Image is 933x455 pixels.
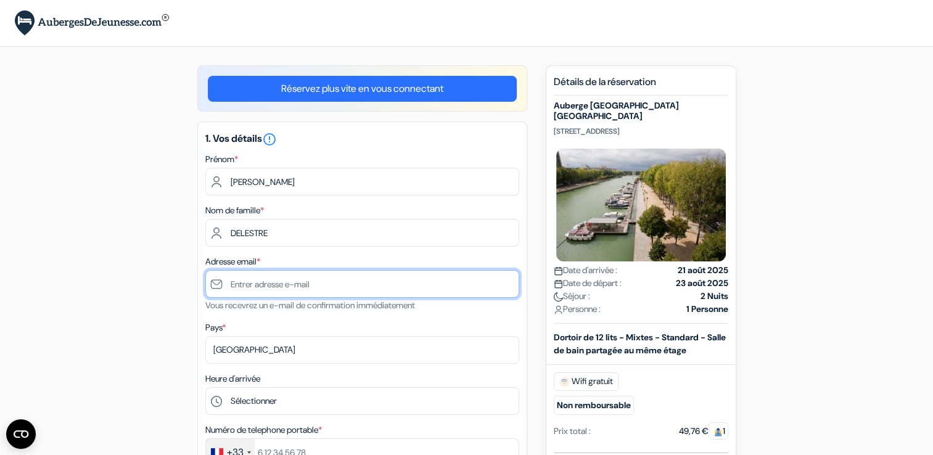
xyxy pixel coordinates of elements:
[205,132,519,147] h5: 1. Vos détails
[205,321,226,334] label: Pays
[205,219,519,247] input: Entrer le nom de famille
[709,422,728,440] span: 1
[554,266,563,276] img: calendar.svg
[554,279,563,289] img: calendar.svg
[205,372,260,385] label: Heure d'arrivée
[6,419,36,449] button: Ouvrir le widget CMP
[554,126,728,136] p: [STREET_ADDRESS]
[554,332,726,356] b: Dortoir de 12 lits - Mixtes - Standard - Salle de bain partagée au même étage
[559,377,569,387] img: free_wifi.svg
[262,132,277,145] a: error_outline
[713,427,723,437] img: guest.svg
[554,264,617,277] span: Date d'arrivée :
[205,424,322,437] label: Numéro de telephone portable
[554,290,590,303] span: Séjour :
[679,425,728,438] div: 49,76 €
[205,153,238,166] label: Prénom
[208,76,517,102] a: Réservez plus vite en vous connectant
[205,168,519,195] input: Entrez votre prénom
[554,303,601,316] span: Personne :
[205,300,415,311] small: Vous recevrez un e-mail de confirmation immédiatement
[554,100,728,121] h5: Auberge [GEOGRAPHIC_DATA] [GEOGRAPHIC_DATA]
[15,10,169,36] img: AubergesDeJeunesse.com
[686,303,728,316] strong: 1 Personne
[554,277,622,290] span: Date de départ :
[701,290,728,303] strong: 2 Nuits
[554,76,728,96] h5: Détails de la réservation
[554,372,619,391] span: Wifi gratuit
[205,270,519,298] input: Entrer adresse e-mail
[205,255,260,268] label: Adresse email
[554,425,591,438] div: Prix total :
[678,264,728,277] strong: 21 août 2025
[554,305,563,314] img: user_icon.svg
[554,396,634,415] small: Non remboursable
[554,292,563,301] img: moon.svg
[262,132,277,147] i: error_outline
[205,204,264,217] label: Nom de famille
[676,277,728,290] strong: 23 août 2025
